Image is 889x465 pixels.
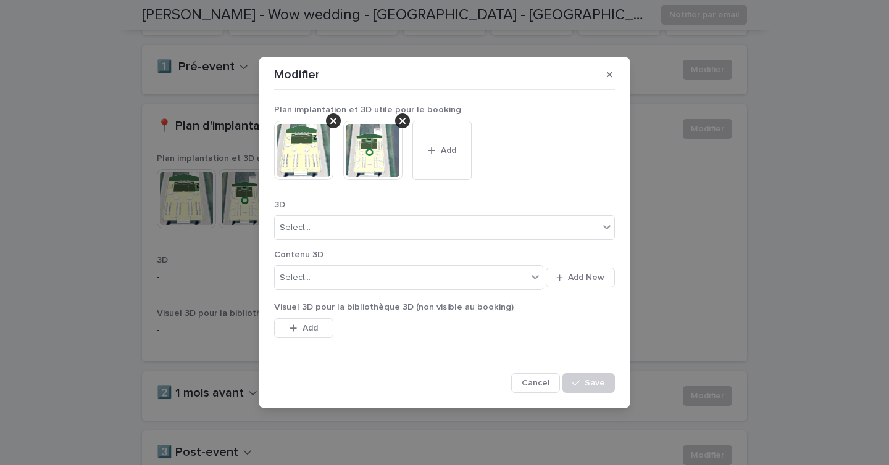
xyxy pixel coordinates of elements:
button: Save [562,373,615,393]
span: Add [441,146,456,155]
span: Visuel 3D pour la bibliothèque 3D (non visible au booking) [274,303,514,311]
div: Select... [280,221,311,234]
span: Plan implantation et 3D utile pour le booking [274,105,461,114]
span: Add [303,324,318,332]
span: Contenu 3D [274,250,323,259]
button: Cancel [511,373,560,393]
button: Add New [546,268,615,287]
button: Add [412,121,472,180]
span: Save [585,379,605,387]
span: Add New [568,273,604,282]
span: Cancel [522,379,549,387]
button: Add [274,318,333,338]
span: 3D [274,200,285,209]
div: Select... [280,271,311,284]
p: Modifier [274,67,320,82]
